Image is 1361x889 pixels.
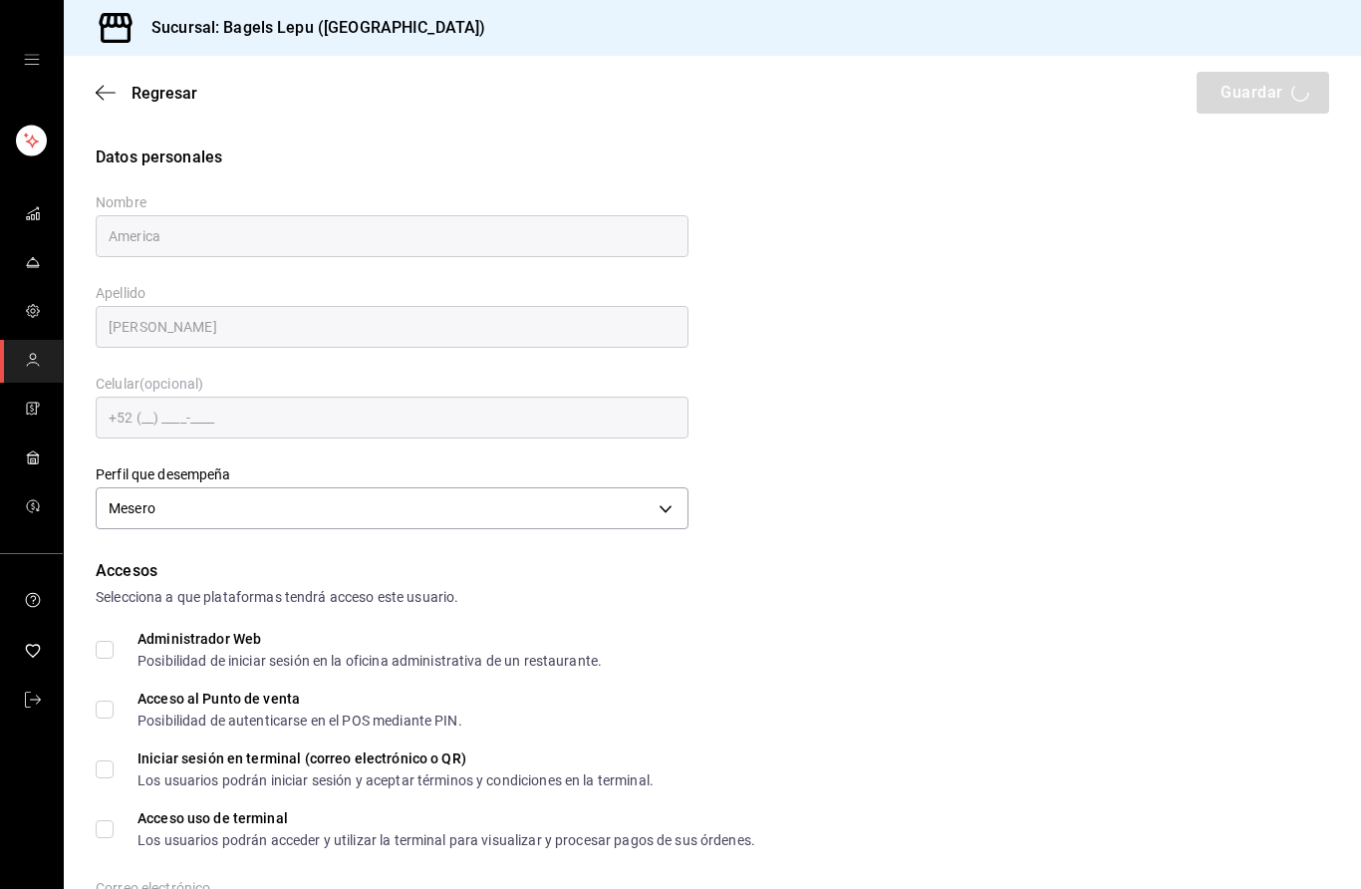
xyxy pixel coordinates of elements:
[137,833,755,847] div: Los usuarios podrán acceder y utilizar la terminal para visualizar y procesar pagos de sus órdenes.
[137,751,654,765] div: Iniciar sesión en terminal (correo electrónico o QR)
[137,773,654,787] div: Los usuarios podrán iniciar sesión y aceptar términos y condiciones en la terminal.
[96,195,688,209] label: Nombre
[96,487,688,529] div: Mesero
[137,654,602,668] div: Posibilidad de iniciar sesión en la oficina administrativa de un restaurante.
[137,714,462,728] div: Posibilidad de autenticarse en el POS mediante PIN.
[96,587,1329,608] div: Selecciona a que plataformas tendrá acceso este usuario.
[137,632,602,646] div: Administrador Web
[132,84,197,103] span: Regresar
[96,146,1329,169] div: Datos personales
[96,377,688,391] label: Celular
[139,376,203,392] span: (opcional)
[137,811,755,825] div: Acceso uso de terminal
[136,16,485,40] h3: Sucursal: Bagels Lepu ([GEOGRAPHIC_DATA])
[96,84,197,103] button: Regresar
[24,52,40,68] button: open drawer
[96,286,688,300] label: Apellido
[137,692,462,706] div: Acceso al Punto de venta
[96,559,1329,583] div: Accesos
[96,467,688,481] label: Perfil que desempeña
